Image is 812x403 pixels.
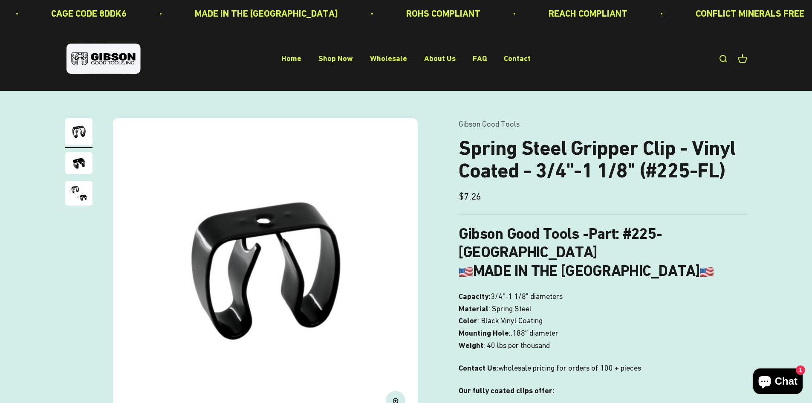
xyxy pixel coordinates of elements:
span: : Black Vinyl Coating [477,315,543,327]
a: Contact [504,54,531,63]
button: Go to item 1 [65,118,92,148]
span: : Spring Steel [488,303,532,315]
sale-price: $7.26 [459,189,481,204]
strong: Color [459,316,477,325]
strong: Mounting Hole [459,328,509,337]
b: Gibson Good Tools - [459,225,616,243]
a: Home [281,54,301,63]
p: CAGE CODE 8DDK6 [51,6,127,21]
p: ROHS COMPLIANT [406,6,480,21]
h1: Spring Steel Gripper Clip - Vinyl Coated - 3/4"-1 1/8" (#225-FL) [459,137,747,182]
a: FAQ [473,54,487,63]
strong: Capacity: [459,292,491,301]
strong: Our fully coated clips offer: [459,386,555,395]
button: Go to item 2 [65,152,92,177]
strong: Weight [459,341,483,350]
strong: Material [459,304,488,313]
img: close up of a spring steel gripper clip, tool clip, durable, secure holding, Excellent corrosion ... [65,181,92,206]
inbox-online-store-chat: Shopify online store chat [751,368,805,396]
button: Go to item 3 [65,181,92,208]
span: .188″ diameter [511,327,558,339]
strong: : #225-[GEOGRAPHIC_DATA] [459,225,662,261]
span: : 40 lbs per thousand [483,339,550,352]
img: Gripper clip, made & shipped from the USA! [65,118,92,145]
strong: Contact Us: [459,363,498,372]
span: : [509,327,511,339]
b: MADE IN THE [GEOGRAPHIC_DATA] [459,262,714,280]
a: About Us [424,54,456,63]
a: Shop Now [318,54,353,63]
span: Part [589,225,616,243]
p: MADE IN THE [GEOGRAPHIC_DATA] [195,6,338,21]
p: CONFLICT MINERALS FREE [696,6,804,21]
a: Gibson Good Tools [459,119,520,128]
p: REACH COMPLIANT [549,6,627,21]
a: Wholesale [370,54,407,63]
p: wholesale pricing for orders of 100 + pieces [459,362,747,374]
img: close up of a spring steel gripper clip, tool clip, durable, secure holding, Excellent corrosion ... [65,152,92,174]
p: 3/4"-1 1/8" diameters [459,290,747,352]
